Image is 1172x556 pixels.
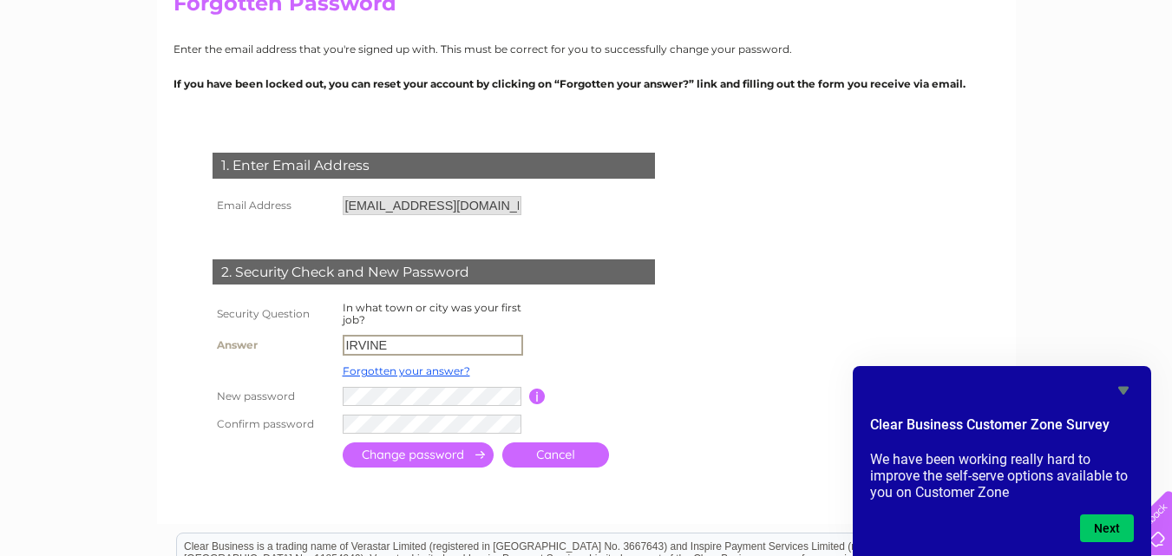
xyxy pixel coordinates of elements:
a: Forgotten your answer? [343,364,470,377]
div: 1. Enter Email Address [213,153,655,179]
button: Hide survey [1113,380,1134,401]
input: Information [529,389,546,404]
a: Contact [1119,74,1162,87]
a: Telecoms [1021,74,1073,87]
p: We have been working really hard to improve the self-serve options available to you on Customer Zone [870,451,1134,500]
a: Cancel [502,442,609,468]
th: New password [208,383,338,410]
div: Clear Business Customer Zone Survey [870,380,1134,542]
a: 0333 014 3131 [845,9,965,30]
th: Answer [208,330,338,360]
th: Email Address [208,192,338,219]
p: If you have been locked out, you can reset your account by clicking on “Forgotten your answer?” l... [174,75,999,92]
p: Enter the email address that you're signed up with. This must be correct for you to successfully ... [174,41,999,57]
img: logo.png [41,45,129,98]
div: 2. Security Check and New Password [213,259,655,285]
h2: Clear Business Customer Zone Survey [870,415,1134,444]
a: Water [929,74,962,87]
th: Confirm password [208,410,338,438]
input: Submit [343,442,494,468]
a: Blog [1084,74,1109,87]
div: Clear Business is a trading name of Verastar Limited (registered in [GEOGRAPHIC_DATA] No. 3667643... [177,10,997,84]
a: Energy [972,74,1011,87]
th: Security Question [208,298,338,330]
button: Next question [1080,514,1134,542]
label: In what town or city was your first job? [343,301,521,326]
